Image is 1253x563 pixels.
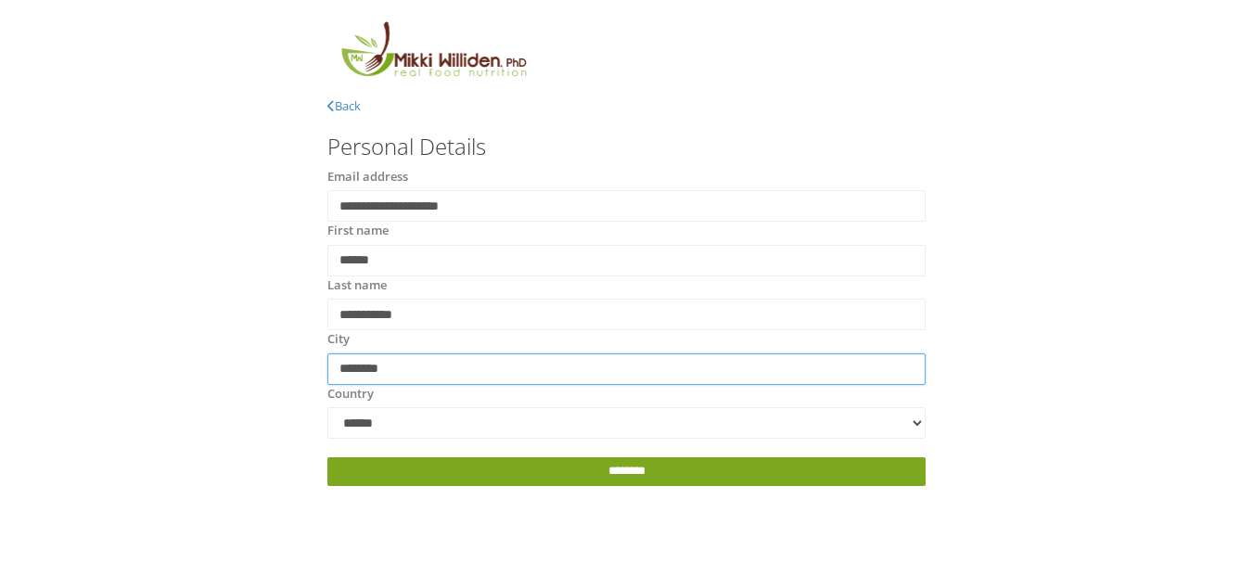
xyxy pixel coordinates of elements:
h3: Personal Details [327,134,927,159]
label: Last name [327,276,387,295]
img: MikkiLogoMain.png [327,19,539,88]
a: Back [327,97,361,114]
label: City [327,330,350,349]
label: First name [327,222,389,240]
label: Country [327,385,374,403]
label: Email address [327,168,408,186]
